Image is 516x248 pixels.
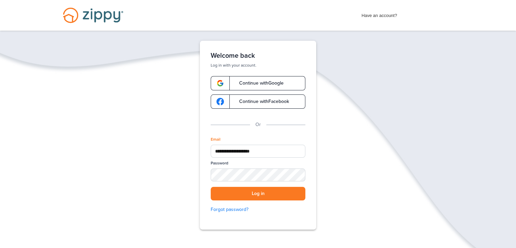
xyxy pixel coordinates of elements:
input: Email [211,145,305,158]
a: Forgot password? [211,206,305,213]
label: Password [211,160,228,166]
span: Have an account? [362,8,397,19]
span: Continue with Facebook [232,99,289,104]
button: Log in [211,187,305,201]
label: Email [211,137,221,142]
h1: Welcome back [211,52,305,60]
a: google-logoContinue withFacebook [211,94,305,109]
p: Log in with your account. [211,63,305,68]
a: google-logoContinue withGoogle [211,76,305,90]
img: google-logo [216,98,224,105]
input: Password [211,169,305,181]
span: Continue with Google [232,81,284,86]
p: Or [255,121,261,128]
img: google-logo [216,79,224,87]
